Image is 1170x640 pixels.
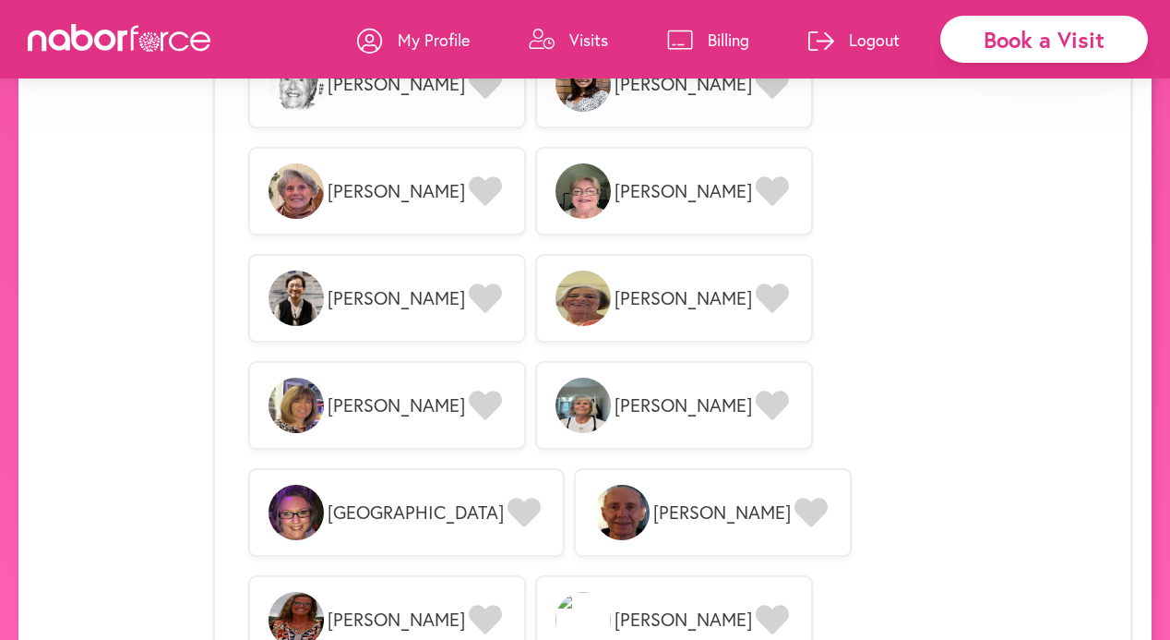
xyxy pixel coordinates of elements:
[615,609,752,631] span: [PERSON_NAME]
[849,29,900,51] p: Logout
[328,287,465,309] span: [PERSON_NAME]
[328,73,465,95] span: [PERSON_NAME]
[269,271,324,326] img: mZDuJ1ZfQZGB8a5JEDO7
[555,378,611,433] img: heSD9EqwQDi6OEj8z2MM
[940,16,1148,63] div: Book a Visit
[555,271,611,326] img: JemMCVCQUS3sTOm9pRaw
[615,394,752,417] span: [PERSON_NAME]
[615,73,752,95] span: [PERSON_NAME]
[615,287,752,309] span: [PERSON_NAME]
[708,29,749,51] p: Billing
[615,180,752,202] span: [PERSON_NAME]
[269,378,324,433] img: YA2l2UIOQDcmYEmHDtDm
[328,394,465,417] span: [PERSON_NAME]
[269,485,324,540] img: IH8Fs0mTZiCk2z4BnssX
[555,56,611,112] img: Y3u77EJ4SlKzCAY9AQLn
[328,180,465,202] span: [PERSON_NAME]
[569,29,608,51] p: Visits
[667,12,749,67] a: Billing
[357,12,470,67] a: My Profile
[398,29,470,51] p: My Profile
[555,163,611,219] img: YbBn7rTTViwzWuaDH323
[328,609,465,631] span: [PERSON_NAME]
[529,12,608,67] a: Visits
[269,163,324,219] img: 6xIOoSzQEO33EOhxx3Ig
[653,501,791,524] span: [PERSON_NAME]
[594,485,650,540] img: WtGanWoBSlSbHL2VCOcD
[328,501,504,524] span: [GEOGRAPHIC_DATA]
[808,12,900,67] a: Logout
[269,56,324,112] img: gl35cV2LSKeAIvrN9ZjH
